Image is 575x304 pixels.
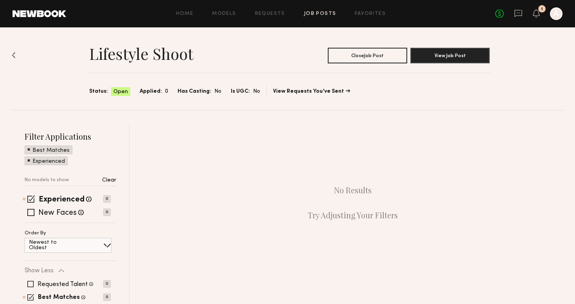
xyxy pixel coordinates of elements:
span: Has Casting: [178,87,211,96]
p: 0 [103,280,111,288]
span: 0 [165,87,168,96]
span: No [253,87,260,96]
p: Try Adjusting Your Filters [308,210,398,220]
h1: Lifestyle Shoot [89,44,193,63]
a: View Requests You’ve Sent [273,89,350,94]
div: 1 [541,7,543,11]
p: No Results [334,185,372,195]
span: No [214,87,221,96]
a: Requests [255,11,285,16]
label: Requested Talent [38,281,88,288]
p: Best Matches [32,148,70,153]
button: CloseJob Post [328,48,407,63]
a: Home [176,11,194,16]
p: 0 [103,209,111,216]
a: Job Posts [304,11,336,16]
p: 0 [103,293,111,301]
img: Back to previous page [12,52,16,58]
label: New Faces [38,209,77,217]
p: Show Less [25,268,54,274]
p: Experienced [32,159,65,164]
h2: Filter Applications [25,131,116,142]
label: Best Matches [38,295,80,301]
p: 0 [103,195,111,203]
span: Status: [89,87,108,96]
a: A [550,7,562,20]
p: Clear [102,178,116,183]
p: No models to show [25,178,69,183]
p: Order By [25,231,46,236]
a: Models [212,11,236,16]
button: View Job Post [410,48,490,63]
span: Open [113,88,128,96]
span: Applied: [140,87,162,96]
label: Experienced [39,196,84,204]
span: Is UGC: [231,87,250,96]
a: Favorites [355,11,386,16]
p: Newest to Oldest [29,240,75,251]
